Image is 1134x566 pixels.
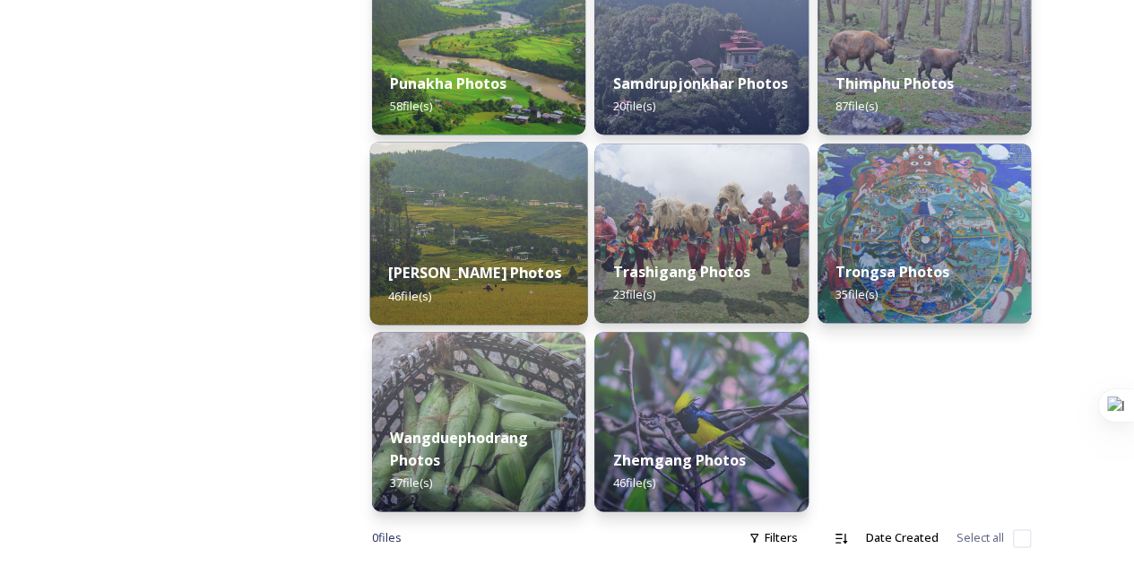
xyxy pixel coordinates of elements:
[370,142,588,325] img: Teaser%2520image-%2520Dzo%2520ngkhag.jpg
[612,286,654,302] span: 23 file(s)
[740,520,807,555] div: Filters
[612,450,745,470] strong: Zhemgang Photos
[835,74,954,93] strong: Thimphu Photos
[390,74,506,93] strong: Punakha Photos
[372,529,402,546] span: 0 file s
[857,520,948,555] div: Date Created
[594,144,808,323] img: sakteng%2520festival.jpg
[612,262,749,282] strong: Trashigang Photos
[957,529,1004,546] span: Select all
[594,332,808,511] img: zhemgang4.jpg
[390,98,432,114] span: 58 file(s)
[612,74,787,93] strong: Samdrupjonkhar Photos
[612,98,654,114] span: 20 file(s)
[835,286,878,302] span: 35 file(s)
[835,98,878,114] span: 87 file(s)
[390,428,528,470] strong: Wangduephodrang Photos
[390,475,432,491] span: 37 file(s)
[372,332,585,511] img: local3.jpg
[818,144,1031,323] img: trongsadzong5.jpg
[388,263,561,283] strong: [PERSON_NAME] Photos
[388,287,431,303] span: 46 file(s)
[612,475,654,491] span: 46 file(s)
[835,262,949,282] strong: Trongsa Photos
